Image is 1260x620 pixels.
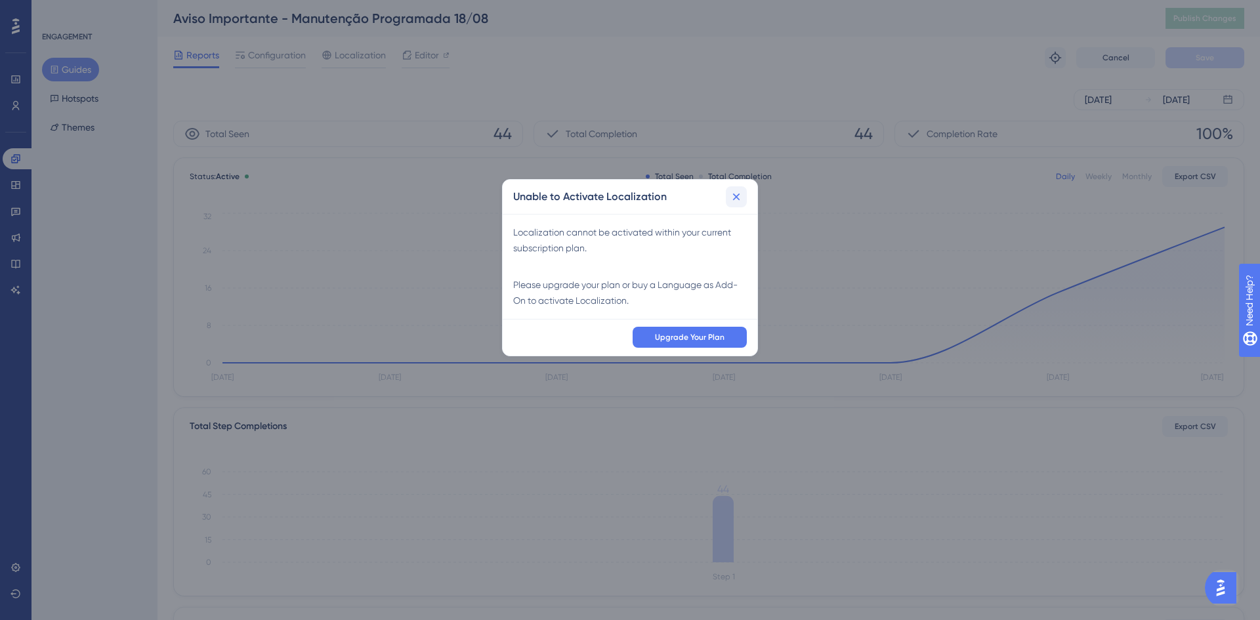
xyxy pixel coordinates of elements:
iframe: UserGuiding AI Assistant Launcher [1205,568,1244,608]
div: Please upgrade your plan or buy a Language as Add-On to activate Localization. [513,277,747,308]
span: Upgrade Your Plan [655,332,724,342]
h2: Unable to Activate Localization [513,189,667,205]
span: Need Help? [31,3,82,19]
div: Localization cannot be activated within your current subscription plan. [513,224,747,256]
